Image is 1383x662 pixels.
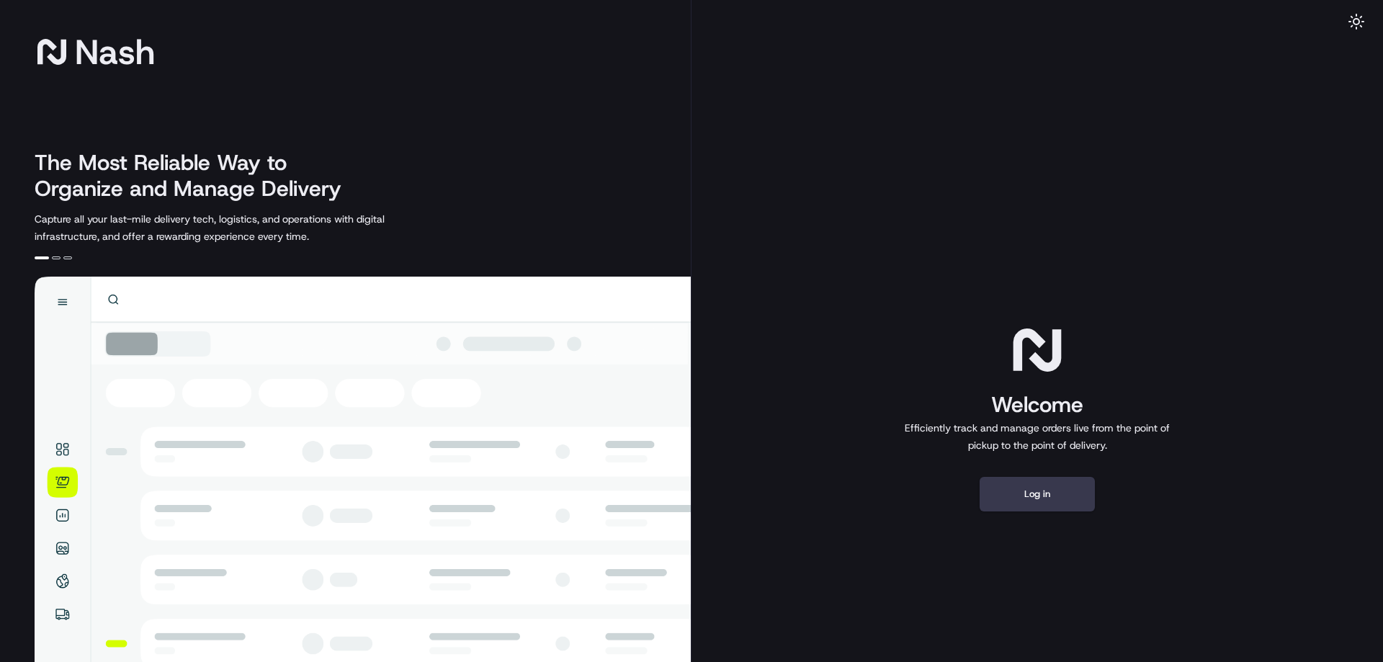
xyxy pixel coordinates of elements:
span: Nash [75,37,155,66]
h2: The Most Reliable Way to Organize and Manage Delivery [35,150,357,202]
p: Capture all your last-mile delivery tech, logistics, and operations with digital infrastructure, ... [35,210,449,245]
p: Efficiently track and manage orders live from the point of pickup to the point of delivery. [899,419,1176,454]
button: Log in [980,477,1095,511]
h1: Welcome [899,390,1176,419]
